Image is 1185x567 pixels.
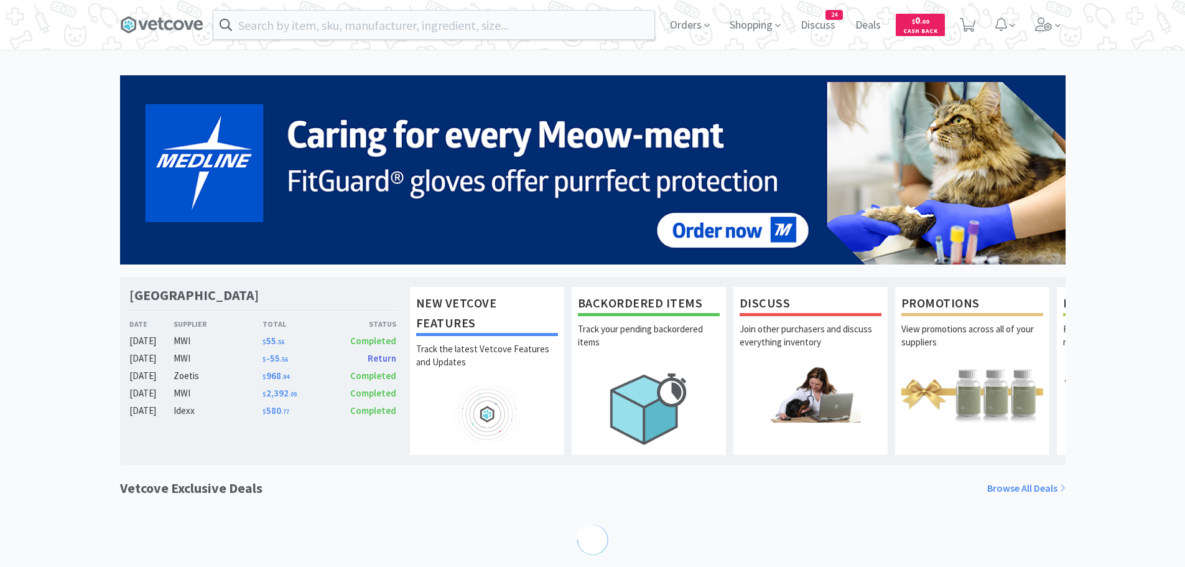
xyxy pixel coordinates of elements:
span: $ [912,17,915,26]
img: hero_backorders.png [578,366,720,451]
img: hero_feature_roadmap.png [416,386,558,443]
span: 0 [912,14,929,26]
div: [DATE] [129,351,174,366]
a: [DATE]MWI$2,392.09Completed [129,386,397,401]
span: Completed [350,405,396,416]
a: [DATE]Idexx$580.77Completed [129,403,397,418]
h1: Backordered Items [578,293,720,316]
div: [DATE] [129,368,174,383]
div: Idexx [174,403,263,418]
a: [DATE]Zoetis$968.94Completed [129,368,397,383]
h1: [GEOGRAPHIC_DATA] [129,286,259,304]
span: Return [368,352,396,364]
span: -55 [263,352,288,364]
a: Discuss24 [796,20,840,31]
span: $ [263,390,266,398]
a: New Vetcove FeaturesTrack the latest Vetcove Features and Updates [409,286,565,456]
p: Join other purchasers and discuss everything inventory [740,322,881,366]
div: MWI [174,386,263,401]
img: hero_promotions.png [901,366,1043,423]
a: Backordered ItemsTrack your pending backordered items [571,286,727,456]
span: . 94 [281,373,289,381]
span: 55 [263,335,284,347]
img: hero_discuss.png [740,366,881,423]
a: [DATE]MWI$-55.56Return [129,351,397,366]
span: . 77 [281,408,289,416]
span: 2,392 [263,387,297,399]
div: Supplier [174,318,263,330]
a: Browse All Deals [987,480,1066,497]
h1: Promotions [901,293,1043,316]
p: View promotions across all of your suppliers [901,322,1043,366]
span: $ [263,373,266,381]
div: Zoetis [174,368,263,383]
a: DiscussJoin other purchasers and discuss everything inventory [733,286,888,456]
span: . 09 [289,390,297,398]
a: $0.00Cash Back [896,8,945,42]
input: Search by item, sku, manufacturer, ingredient, size... [213,11,654,39]
span: Cash Back [903,28,937,36]
h1: Vetcove Exclusive Deals [120,477,263,499]
span: $ [263,408,266,416]
span: 580 [263,405,289,416]
h1: Discuss [740,293,881,316]
p: Track your pending backordered items [578,322,720,366]
span: 24 [826,11,842,19]
span: $ [263,355,266,363]
span: . 00 [920,17,929,26]
span: Completed [350,370,396,382]
div: [DATE] [129,334,174,349]
div: Status [330,318,397,330]
img: 5b85490d2c9a43ef9873369d65f5cc4c_481.png [120,75,1066,265]
h1: New Vetcove Features [416,293,558,336]
div: [DATE] [129,386,174,401]
div: [DATE] [129,403,174,418]
p: Track the latest Vetcove Features and Updates [416,342,558,386]
div: MWI [174,334,263,349]
div: Total [263,318,330,330]
a: PromotionsView promotions across all of your suppliers [895,286,1050,456]
span: Completed [350,387,396,399]
span: . 56 [276,338,284,346]
div: Date [129,318,174,330]
span: . 56 [280,355,288,363]
div: MWI [174,351,263,366]
span: $ [263,338,266,346]
span: Completed [350,335,396,347]
span: 968 [263,370,289,382]
a: Deals [850,20,886,31]
a: [DATE]MWI$55.56Completed [129,334,397,349]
